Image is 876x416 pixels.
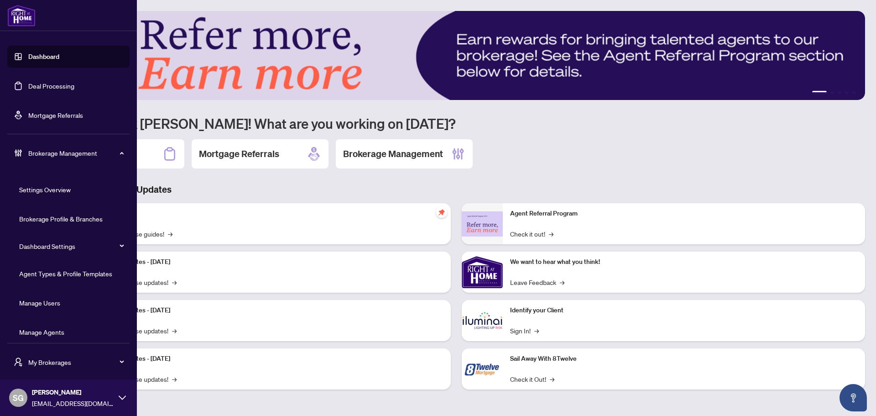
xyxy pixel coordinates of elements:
span: SG [13,391,24,404]
a: Leave Feedback→ [510,277,564,287]
span: [EMAIL_ADDRESS][DOMAIN_NAME] [32,398,114,408]
p: Platform Updates - [DATE] [96,305,443,316]
a: Settings Overview [19,185,71,194]
span: → [168,229,172,239]
p: Platform Updates - [DATE] [96,354,443,364]
button: 3 [838,91,841,95]
span: → [560,277,564,287]
p: Identify your Client [510,305,858,316]
a: Agent Types & Profile Templates [19,269,112,278]
span: → [550,374,554,384]
h2: Mortgage Referrals [199,147,279,160]
span: → [172,374,177,384]
span: My Brokerages [28,357,123,367]
a: Check it out!→ [510,229,553,239]
a: Sign In!→ [510,326,539,336]
p: Agent Referral Program [510,209,858,219]
img: We want to hear what you think! [462,252,503,293]
button: Open asap [839,384,867,411]
span: user-switch [14,358,23,367]
a: Deal Processing [28,82,74,90]
a: Check it Out!→ [510,374,554,384]
h1: Welcome back [PERSON_NAME]! What are you working on [DATE]? [47,115,865,132]
button: 1 [812,91,827,95]
a: Mortgage Referrals [28,111,83,119]
h2: Brokerage Management [343,147,443,160]
span: → [534,326,539,336]
p: Platform Updates - [DATE] [96,257,443,267]
img: logo [7,5,36,26]
span: [PERSON_NAME] [32,387,114,397]
button: 2 [830,91,834,95]
img: Agent Referral Program [462,211,503,237]
a: Manage Agents [19,328,64,336]
button: 5 [852,91,856,95]
img: Slide 0 [47,11,865,100]
h3: Brokerage & Industry Updates [47,183,865,196]
a: Brokerage Profile & Branches [19,215,103,223]
span: pushpin [436,207,447,218]
img: Identify your Client [462,300,503,341]
img: Sail Away With 8Twelve [462,348,503,390]
span: → [172,277,177,287]
a: Manage Users [19,299,60,307]
p: Sail Away With 8Twelve [510,354,858,364]
p: Self-Help [96,209,443,219]
p: We want to hear what you think! [510,257,858,267]
span: Brokerage Management [28,148,123,158]
span: → [172,326,177,336]
a: Dashboard [28,53,59,61]
a: Dashboard Settings [19,242,75,250]
button: 4 [845,91,849,95]
span: → [549,229,553,239]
